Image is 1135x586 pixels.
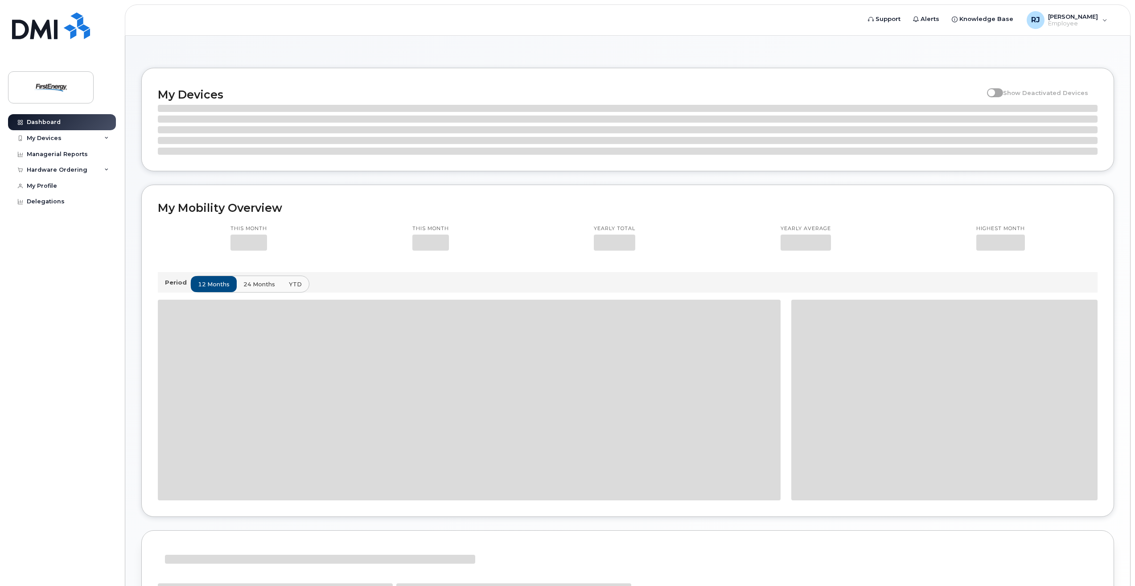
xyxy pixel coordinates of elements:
[243,280,275,289] span: 24 months
[289,280,302,289] span: YTD
[412,225,449,232] p: This month
[781,225,831,232] p: Yearly average
[1003,89,1088,96] span: Show Deactivated Devices
[158,88,983,101] h2: My Devices
[230,225,267,232] p: This month
[987,84,994,91] input: Show Deactivated Devices
[976,225,1025,232] p: Highest month
[158,201,1098,215] h2: My Mobility Overview
[594,225,635,232] p: Yearly total
[165,278,190,287] p: Period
